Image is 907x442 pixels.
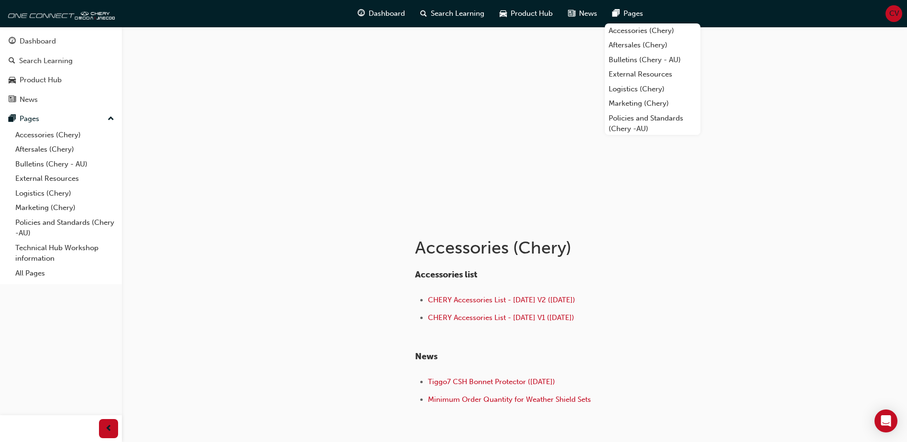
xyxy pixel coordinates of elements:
div: Pages [20,113,39,124]
div: Search Learning [19,55,73,66]
span: Pages [623,8,643,19]
button: DashboardSearch LearningProduct HubNews [4,31,118,110]
span: search-icon [420,8,427,20]
a: Policies and Standards (Chery -AU) [11,215,118,241]
a: Search Learning [4,52,118,70]
a: External Resources [605,67,700,82]
a: Technical Hub Workshop information [11,241,118,266]
a: Marketing (Chery) [11,200,118,215]
span: News [415,351,437,362]
a: Dashboard [4,33,118,50]
h1: Accessories (Chery) [415,237,729,258]
a: CHERY Accessories List - [DATE] V1 ([DATE]) [428,313,574,322]
button: CV [885,5,902,22]
span: pages-icon [612,8,620,20]
a: Marketing (Chery) [605,96,700,111]
a: car-iconProduct Hub [492,4,560,23]
a: Product Hub [4,71,118,89]
span: search-icon [9,57,15,66]
a: news-iconNews [560,4,605,23]
span: CV [889,8,899,19]
span: news-icon [568,8,575,20]
span: news-icon [9,96,16,104]
a: Accessories (Chery) [11,128,118,143]
a: CHERY Accessories List - [DATE] V2 ([DATE]) [428,296,575,304]
a: Aftersales (Chery) [11,142,118,157]
span: guage-icon [9,37,16,46]
span: guage-icon [358,8,365,20]
button: Pages [4,110,118,128]
span: Accessories list [415,269,477,280]
span: Product Hub [511,8,553,19]
a: pages-iconPages [605,4,651,23]
a: Minimum Order Quantity for Weather Shield Sets [428,395,591,404]
span: Search Learning [431,8,484,19]
div: Product Hub [20,75,62,86]
a: External Resources [11,171,118,186]
span: prev-icon [105,423,112,435]
span: car-icon [500,8,507,20]
a: Bulletins (Chery - AU) [11,157,118,172]
a: Logistics (Chery) [11,186,118,201]
div: Dashboard [20,36,56,47]
a: Bulletins (Chery - AU) [605,53,700,67]
img: oneconnect [5,4,115,23]
span: up-icon [108,113,114,125]
a: Policies and Standards (Chery -AU) [605,111,700,136]
a: guage-iconDashboard [350,4,413,23]
span: Dashboard [369,8,405,19]
a: search-iconSearch Learning [413,4,492,23]
span: car-icon [9,76,16,85]
div: Open Intercom Messenger [874,409,897,432]
a: All Pages [11,266,118,281]
div: News [20,94,38,105]
a: Logistics (Chery) [605,82,700,97]
a: Aftersales (Chery) [605,38,700,53]
a: News [4,91,118,109]
a: Tiggo7 CSH Bonnet Protector ([DATE]) [428,377,555,386]
a: Accessories (Chery) [605,23,700,38]
span: News [579,8,597,19]
span: pages-icon [9,115,16,123]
